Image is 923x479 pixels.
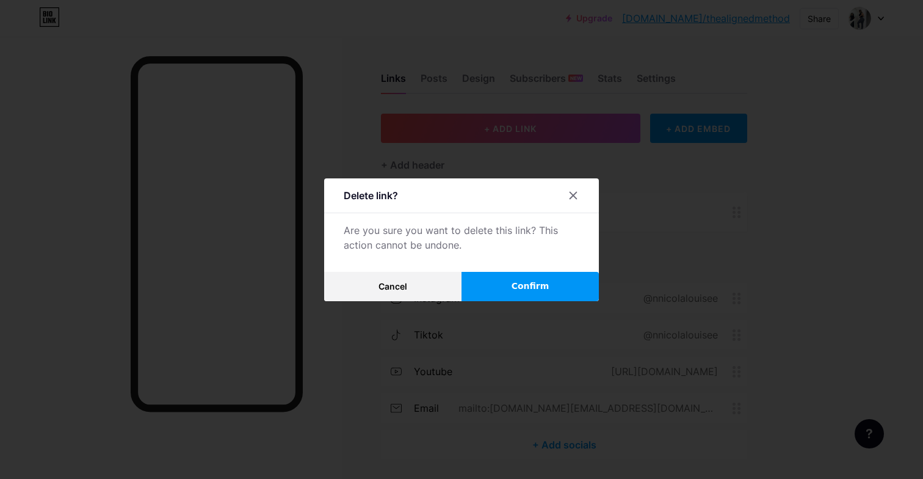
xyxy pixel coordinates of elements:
[512,280,549,293] span: Confirm
[344,223,579,252] div: Are you sure you want to delete this link? This action cannot be undone.
[461,272,599,301] button: Confirm
[324,272,461,301] button: Cancel
[344,188,398,203] div: Delete link?
[378,281,407,291] span: Cancel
